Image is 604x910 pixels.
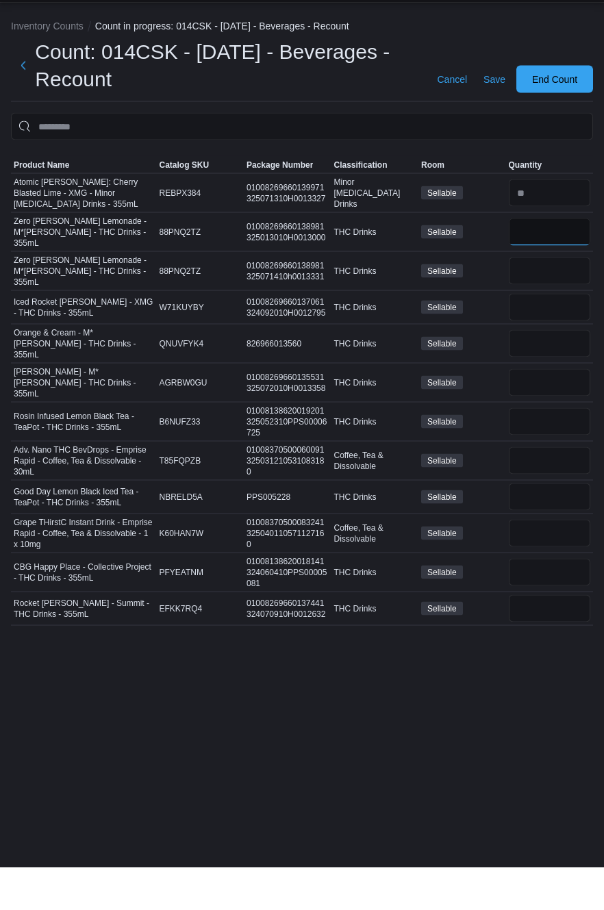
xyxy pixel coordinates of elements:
button: Next [11,94,35,122]
span: Sellable [427,419,457,431]
span: Quantity [509,202,542,213]
button: Package Number [244,199,331,216]
span: Sellable [421,379,463,393]
span: Orange & Cream - M*[PERSON_NAME] - THC Drinks - 355mL [14,370,154,403]
div: Machaela Gardner [577,14,593,31]
span: Sellable [421,268,463,281]
span: Adv. Nano THC BevDrops - Emprise Rapid - Coffee, Tea & Dissolvable - 30mL [14,487,154,520]
span: Room [421,202,444,213]
button: Quantity [506,199,594,216]
p: | [568,14,571,31]
span: THC Drinks [334,420,377,431]
span: Rocket [PERSON_NAME] - Summit - THC Drinks - 355mL [14,640,154,662]
button: Save [478,108,511,136]
span: Sellable [421,307,463,320]
button: Count in progress: 014CSK - [DATE] - Beverages - Recount [95,63,349,74]
span: Sellable [421,569,463,583]
span: Sellable [427,570,457,582]
div: 01008269660138981325071410h0013331 [244,300,331,327]
span: THC Drinks [334,381,377,392]
div: 01008269660137061324092010H0012795 [244,336,331,364]
span: Sellable [427,344,457,356]
span: 88PNQ2TZ [160,308,201,319]
span: Coffee, Tea & Dissolvable [334,565,416,587]
span: Sellable [421,343,463,357]
span: NBRELD5A [160,534,203,545]
span: Rosin Infused Lemon Black Tea - TeaPot - THC Drinks - 355mL [14,453,154,475]
span: Sellable [427,609,457,621]
span: Zero [PERSON_NAME] Lemonade - M*[PERSON_NAME] - THC Drinks - 355mL [14,258,154,291]
span: Sellable [421,457,463,471]
span: Sellable [427,458,457,470]
button: Cancel [431,108,473,136]
span: THC Drinks [334,609,377,620]
span: Catalog SKU [160,202,210,213]
div: 01008269660138981325013010H0013000 [244,261,331,288]
div: 01008138620019201325052310PPS00006725 [244,445,331,483]
div: 01008370500060091325031210531083180 [244,484,331,522]
div: 01008269660135531325072010H0013358 [244,412,331,439]
div: 01008269660139971325071310H0013327 [244,222,331,249]
span: End Count [532,115,577,129]
span: Sellable [427,497,457,509]
span: CBG Happy Place - Collective Project - THC Drinks - 355mL [14,604,154,626]
span: Sellable [421,644,463,658]
span: THC Drinks [334,308,377,319]
span: Sellable [421,496,463,510]
span: Sellable [421,418,463,432]
span: AGRBW0GU [160,420,207,431]
div: 01008138620018141324060410PPS00005081 [244,596,331,634]
button: Inventory Counts [11,63,84,74]
span: Sellable [427,307,457,320]
span: THC Drinks [334,534,377,545]
span: Coffee, Tea & Dissolvable [334,492,416,514]
span: Sellable [427,268,457,281]
span: REBPX384 [160,230,201,241]
button: Product Name [11,199,157,216]
span: Sellable [427,533,457,546]
span: Classification [334,202,388,213]
span: K60HAN7W [160,570,204,581]
span: THC Drinks [334,269,377,280]
a: Feedback [440,9,509,36]
span: THC Drinks [334,344,377,355]
span: Minor [MEDICAL_DATA] Drinks [334,219,416,252]
span: Package Number [247,202,313,213]
button: End Count [516,108,593,136]
span: EFKK7RQ4 [160,646,203,657]
span: 88PNQ2TZ [160,269,201,280]
span: Atomic [PERSON_NAME]: Cherry Blasted Lime - XMG - Minor [MEDICAL_DATA] Drinks - 355mL [14,219,154,252]
span: QNUVFYK4 [160,381,204,392]
input: This is a search bar. After typing your query, hit enter to filter the results lower in the page. [11,155,593,183]
span: Cancel [437,115,467,129]
span: Feedback [462,16,504,29]
span: B6NUFZ33 [160,459,201,470]
span: Grape THirstC Instant Drink - Emprise Rapid - Coffee, Tea & Dissolvable - 1 x 10mg [14,559,154,592]
button: Classification [331,199,419,216]
span: Save [483,115,505,129]
span: Product Name [14,202,69,213]
span: Sellable [427,229,457,242]
span: [PERSON_NAME] - M*[PERSON_NAME] - THC Drinks - 355mL [14,409,154,442]
nav: An example of EuiBreadcrumbs [11,62,593,78]
span: MG [578,14,591,31]
input: Dark Mode [515,16,544,30]
img: Cova [27,16,88,29]
span: Sellable [421,608,463,622]
div: PPS005228 [244,531,331,548]
span: Sellable [427,380,457,392]
h1: Count: 014CSK - [DATE] - Beverages - Recount [35,81,420,136]
span: W71KUYBY [160,344,204,355]
span: Zero [PERSON_NAME] Lemonade - M*[PERSON_NAME] - THC Drinks - 355mL [14,297,154,330]
span: PFYEATNM [160,609,203,620]
span: T85FQPZB [160,498,201,509]
span: THC Drinks [334,459,377,470]
div: 01008370500083241325040110571127160 [244,557,331,595]
span: Sellable [421,533,463,546]
div: 01008269660137441324070910H0012632 [244,637,331,665]
span: Sellable [427,645,457,657]
span: THC Drinks [334,646,377,657]
button: Catalog SKU [157,199,244,216]
span: Good Day Lemon Black Iced Tea - TeaPot - THC Drinks - 355mL [14,529,154,551]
